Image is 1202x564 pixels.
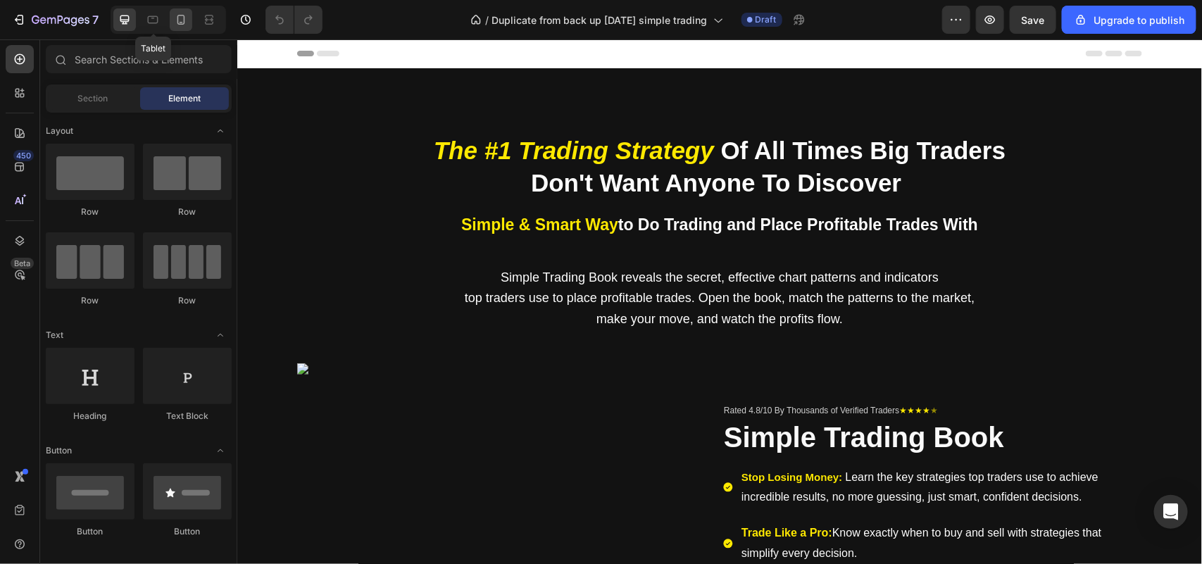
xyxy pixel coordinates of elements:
[209,324,232,346] span: Toggle open
[1022,14,1045,26] span: Save
[662,366,693,376] span: ★★★★
[46,525,134,538] div: Button
[237,39,1202,564] iframe: Design area
[359,272,606,287] span: make your move, and watch the profits flow.
[263,231,701,245] span: Simple Trading Book reveals the secret, effective chart patterns and indicators
[46,444,72,457] span: Button
[381,176,741,194] strong: to Do Trading and Place Profitable Trades With
[168,92,201,105] span: Element
[13,150,34,161] div: 450
[487,382,767,413] strong: Simple Trading Book
[60,324,480,335] img: gempages_548438678834250659-c877b88e-a138-48bd-b163-d744df7701fe.png
[209,439,232,462] span: Toggle open
[504,432,605,444] strong: Stop Losing Money:
[504,487,595,499] strong: Trade Like a Pro:
[1010,6,1056,34] button: Save
[209,120,232,142] span: Toggle open
[46,206,134,218] div: Row
[143,525,232,538] div: Button
[143,206,232,218] div: Row
[6,6,105,34] button: 7
[487,366,662,376] span: Rated 4.8/10 By Thousands of Verified Traders
[1154,495,1188,529] div: Open Intercom Messenger
[484,97,769,125] strong: Of All Times Big Traders
[693,366,701,376] span: ★
[46,294,134,307] div: Row
[294,130,664,157] strong: Don't Want Anyone To Discover
[1062,6,1196,34] button: Upgrade to publish
[143,294,232,307] div: Row
[46,45,232,73] input: Search Sections & Elements
[1074,13,1184,27] div: Upgrade to publish
[92,11,99,28] p: 7
[46,410,134,422] div: Heading
[46,125,73,137] span: Layout
[504,487,864,520] span: Know exactly when to buy and sell with strategies that simplify every decision.
[227,251,737,265] span: top traders use to place profitable trades. Open the book, match the patterns to the market,
[11,258,34,269] div: Beta
[143,410,232,422] div: Text Block
[46,329,63,341] span: Text
[756,13,777,26] span: Draft
[224,176,381,194] strong: Simple & Smart Way
[265,6,323,34] div: Undo/Redo
[504,428,903,469] p: Learn the key strategies top traders use to achieve incredible results, no more guessing, just sm...
[492,13,708,27] span: Duplicate from back up [DATE] simple trading
[78,92,108,105] span: Section
[486,13,489,27] span: /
